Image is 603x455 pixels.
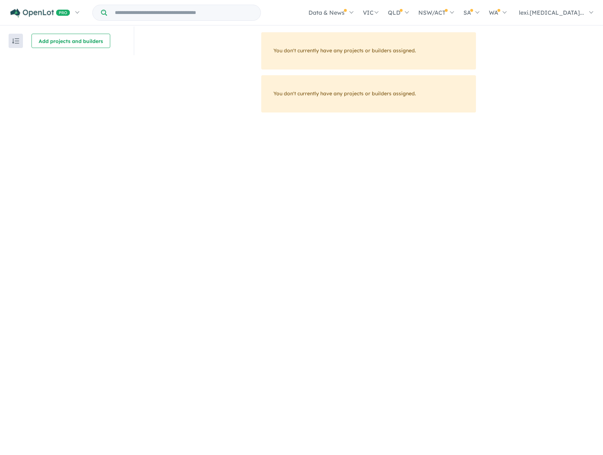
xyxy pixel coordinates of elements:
[261,75,476,112] div: You don't currently have any projects or builders assigned.
[31,34,110,48] button: Add projects and builders
[12,38,19,44] img: sort.svg
[10,9,70,18] img: Openlot PRO Logo White
[261,32,476,70] div: You don't currently have any projects or builders assigned.
[519,9,584,16] span: lexi.[MEDICAL_DATA]...
[108,5,259,20] input: Try estate name, suburb, builder or developer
